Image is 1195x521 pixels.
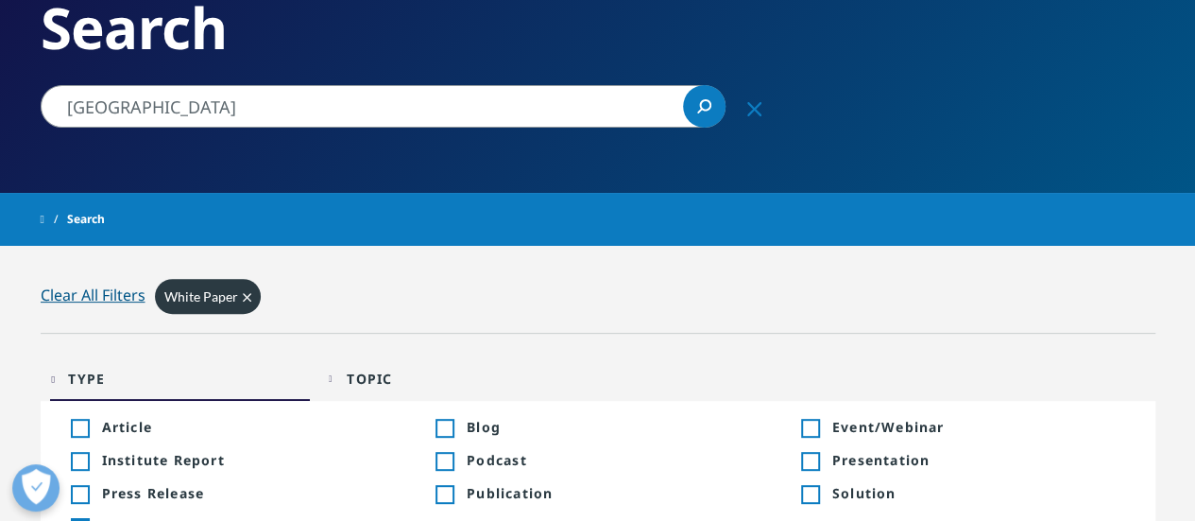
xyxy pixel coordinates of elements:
[415,477,780,510] li: Inclusion filter on Publication; +2 results
[71,420,88,437] div: Inclusion filter on Article; +2 results
[102,484,395,502] span: Press Release
[780,477,1146,510] li: Inclusion filter on Solution; +5 results
[801,453,818,470] div: Inclusion filter on Presentation; +1 result
[68,370,105,388] div: Type facet.
[467,451,760,469] span: Podcast
[435,420,452,437] div: Inclusion filter on Blog; +10 results
[67,202,105,236] span: Search
[71,486,88,503] div: Inclusion filter on Press Release; +8 results
[732,85,777,130] div: Clear
[155,279,261,314] div: Remove inclusion filter on White Paper
[832,418,1125,436] span: Event/Webinar
[832,451,1125,469] span: Presentation
[41,85,726,128] input: Search
[415,443,780,477] li: Inclusion filter on Podcast; +1 result
[50,477,416,510] li: Inclusion filter on Press Release; +8 results
[41,274,1155,333] div: Active filters
[683,85,726,128] a: Search
[50,410,416,443] li: Inclusion filter on Article; +2 results
[71,453,88,470] div: Inclusion filter on Institute Report; +2 results
[780,443,1146,477] li: Inclusion filter on Presentation; +1 result
[801,420,818,437] div: Inclusion filter on Event/Webinar; +1 result
[50,443,416,477] li: Inclusion filter on Institute Report; +2 results
[102,418,395,436] span: Article
[102,451,395,469] span: Institute Report
[467,484,760,502] span: Publication
[243,293,251,302] svg: Clear
[801,486,818,503] div: Inclusion filter on Solution; +5 results
[832,484,1125,502] span: Solution
[41,284,145,306] div: Clear All Filters
[164,288,238,304] span: White Paper
[435,453,452,470] div: Inclusion filter on Podcast; +1 result
[780,410,1146,443] li: Inclusion filter on Event/Webinar; +1 result
[697,99,711,113] svg: Search
[415,410,780,443] li: Inclusion filter on Blog; +10 results
[435,486,452,503] div: Inclusion filter on Publication; +2 results
[467,418,760,436] span: Blog
[347,370,392,388] div: Topic facet.
[12,464,60,512] button: Open Preferences
[747,102,761,116] svg: Clear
